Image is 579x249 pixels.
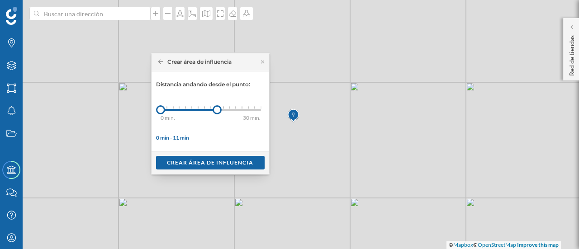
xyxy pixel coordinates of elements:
[6,7,17,25] img: Geoblink Logo
[567,32,576,76] p: Red de tiendas
[158,58,232,66] div: Crear área de influencia
[161,113,183,122] div: 0 min.
[18,6,50,14] span: Soporte
[517,241,559,248] a: Improve this map
[243,113,279,122] div: 30 min.
[156,80,265,89] p: Distancia andando desde el punto:
[446,241,561,249] div: © ©
[478,241,516,248] a: OpenStreetMap
[453,241,473,248] a: Mapbox
[156,134,265,142] div: 0 min - 11 min
[288,107,299,125] img: Marker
